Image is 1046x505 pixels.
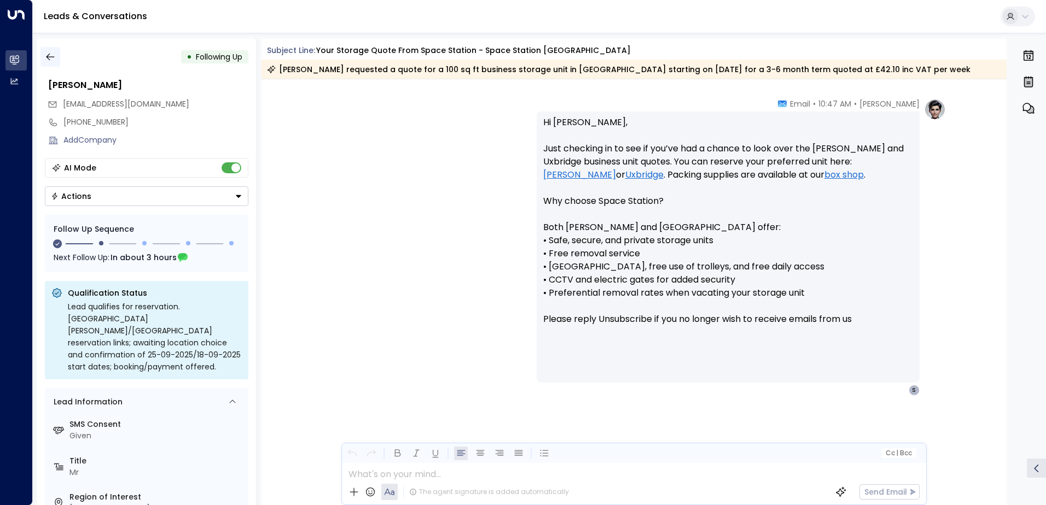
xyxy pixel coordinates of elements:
[44,10,147,22] a: Leads & Conversations
[196,51,242,62] span: Following Up
[824,168,864,181] a: box shop
[69,430,244,442] div: Given
[68,301,242,373] div: Lead qualifies for reservation. [GEOGRAPHIC_DATA][PERSON_NAME]/[GEOGRAPHIC_DATA] reservation link...
[859,98,920,109] span: [PERSON_NAME]
[63,116,248,128] div: [PHONE_NUMBER]
[69,419,244,430] label: SMS Consent
[45,186,248,206] div: Button group with a nested menu
[63,134,248,146] div: AddCompany
[64,162,96,173] div: AI Mode
[909,385,920,396] div: S
[111,251,177,263] span: In about 3 hours
[854,98,857,109] span: •
[187,47,192,67] div: •
[45,186,248,206] button: Actions
[63,98,189,110] span: s.eyles95@hotmail.co.uk
[54,224,240,235] div: Follow Up Sequence
[68,287,242,298] p: Qualification Status
[790,98,810,109] span: Email
[267,64,971,75] div: [PERSON_NAME] requested a quote for a 100 sq ft business storage unit in [GEOGRAPHIC_DATA] starti...
[813,98,816,109] span: •
[50,396,123,408] div: Lead Information
[48,79,248,92] div: [PERSON_NAME]
[267,45,315,56] span: Subject Line:
[543,168,616,181] a: [PERSON_NAME]
[63,98,189,109] span: [EMAIL_ADDRESS][DOMAIN_NAME]
[69,467,244,478] div: Mr
[885,449,911,457] span: Cc Bcc
[69,491,244,503] label: Region of Interest
[54,251,240,263] div: Next Follow Up:
[364,447,378,460] button: Redo
[924,98,946,120] img: profile-logo.png
[881,448,916,459] button: Cc|Bcc
[818,98,851,109] span: 10:47 AM
[69,455,244,467] label: Title
[625,168,664,181] a: Uxbridge
[345,447,359,460] button: Undo
[896,449,898,457] span: |
[543,116,913,339] p: Hi [PERSON_NAME], Just checking in to see if you’ve had a chance to look over the [PERSON_NAME] a...
[51,191,91,201] div: Actions
[409,487,569,497] div: The agent signature is added automatically
[316,45,631,56] div: Your storage quote from Space Station - Space Station [GEOGRAPHIC_DATA]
